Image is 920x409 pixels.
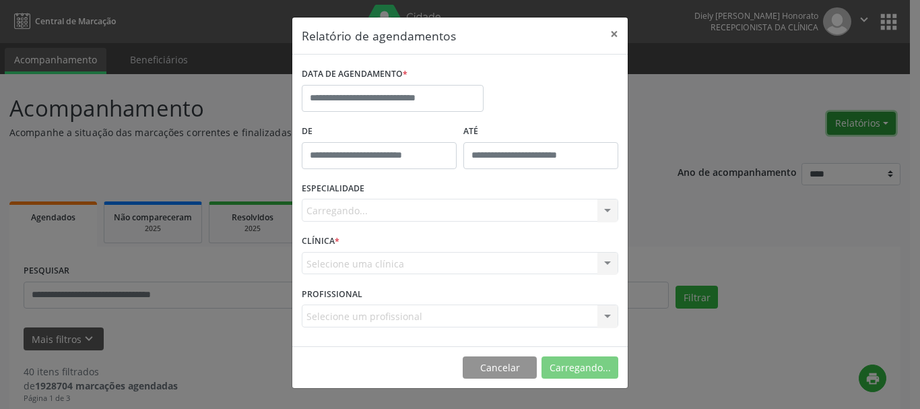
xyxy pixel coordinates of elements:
label: De [302,121,457,142]
button: Close [601,18,628,51]
button: Cancelar [463,356,537,379]
label: ATÉ [463,121,618,142]
button: Carregando... [541,356,618,379]
label: CLÍNICA [302,231,339,252]
h5: Relatório de agendamentos [302,27,456,44]
label: DATA DE AGENDAMENTO [302,64,407,85]
label: PROFISSIONAL [302,284,362,305]
label: ESPECIALIDADE [302,179,364,199]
